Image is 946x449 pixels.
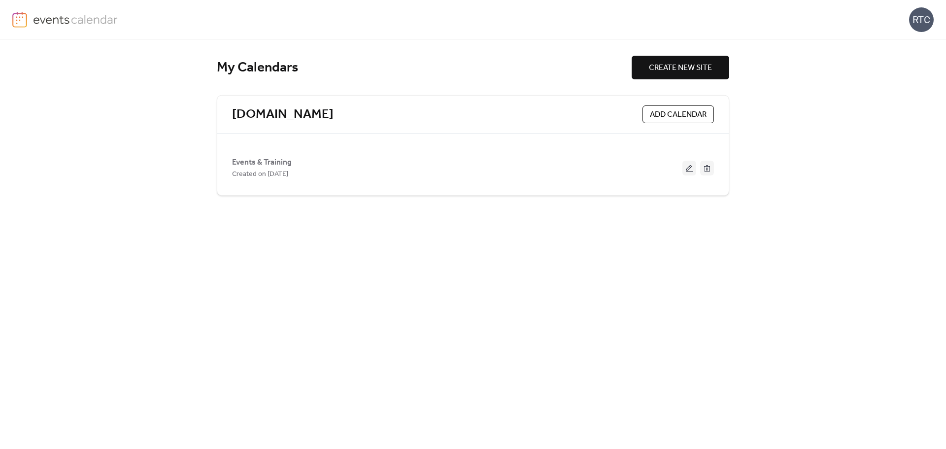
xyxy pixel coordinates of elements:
[217,59,632,76] div: My Calendars
[232,157,292,169] span: Events & Training
[642,105,714,123] button: ADD CALENDAR
[12,12,27,28] img: logo
[232,169,288,180] span: Created on [DATE]
[232,106,334,123] a: [DOMAIN_NAME]
[33,12,118,27] img: logo-type
[232,160,292,165] a: Events & Training
[632,56,729,79] button: CREATE NEW SITE
[909,7,934,32] div: RTC
[649,62,712,74] span: CREATE NEW SITE
[650,109,707,121] span: ADD CALENDAR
